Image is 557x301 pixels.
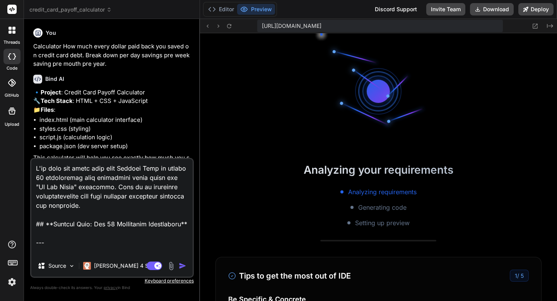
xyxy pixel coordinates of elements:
button: Editor [205,4,237,15]
span: Setting up preview [355,218,410,227]
img: attachment [167,262,176,270]
h6: Bind AI [45,75,64,83]
div: / [510,270,529,282]
li: script.js (calculation logic) [39,133,192,142]
button: Deploy [518,3,554,15]
span: credit_card_payoff_calculator [29,6,112,14]
p: This calculator will help you see exactly how much you save in interest for every dollar you pay ... [33,154,192,188]
img: settings [5,275,19,289]
label: code [7,65,17,72]
img: Pick Models [68,263,75,269]
h2: Analyzing your requirements [200,162,557,178]
div: Discord Support [370,3,422,15]
span: privacy [104,285,118,290]
span: 1 [515,272,517,279]
label: GitHub [5,92,19,99]
strong: Files [41,106,54,113]
img: icon [179,262,186,270]
li: package.json (dev server setup) [39,142,192,151]
textarea: L'ip dolo sit ametc adip elit Seddoei Temp in utlabo 60 etdoloremag aliq enimadmini venia quisn e... [31,159,193,255]
span: 5 [521,272,524,279]
button: Preview [237,4,275,15]
span: Analyzing requirements [348,187,417,197]
li: styles.css (styling) [39,125,192,133]
p: Calculator How much every dollar paid back you saved on credit card debt. Break down per day savi... [33,42,192,68]
strong: Tech Stack [41,97,73,104]
span: Generating code [358,203,407,212]
button: Invite Team [426,3,465,15]
img: Claude 4 Sonnet [83,262,91,270]
p: 🔹 : Credit Card Payoff Calculator 🔧 : HTML + CSS + JavaScript 📁 : [33,88,192,115]
span: [URL][DOMAIN_NAME] [262,22,321,30]
label: threads [3,39,20,46]
p: [PERSON_NAME] 4 S.. [94,262,152,270]
li: index.html (main calculator interface) [39,116,192,125]
p: Source [48,262,66,270]
strong: Project [41,89,61,96]
h3: Tips to get the most out of IDE [228,270,351,282]
label: Upload [5,121,19,128]
p: Always double-check its answers. Your in Bind [30,284,194,291]
p: Keyboard preferences [30,278,194,284]
h6: You [46,29,56,37]
button: Download [470,3,514,15]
